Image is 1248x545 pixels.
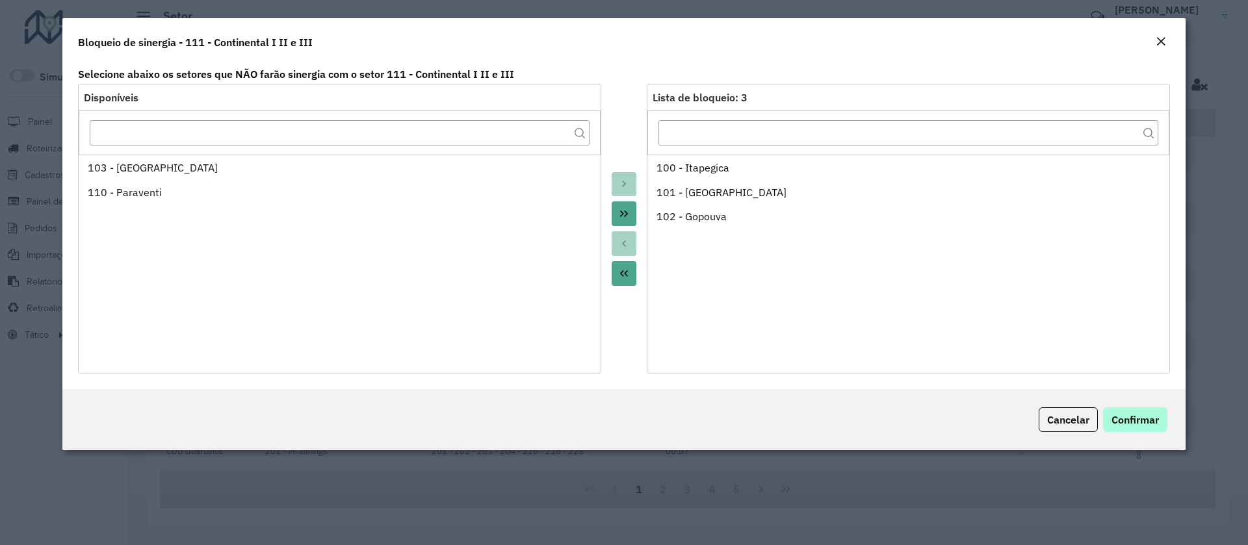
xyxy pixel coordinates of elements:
div: 101 - [GEOGRAPHIC_DATA] [656,184,1161,200]
div: 102 - Gopouva [656,209,1161,224]
div: 103 - [GEOGRAPHIC_DATA] [88,160,592,175]
em: Fechar [1156,36,1166,47]
div: Disponíveis [84,90,595,105]
button: Close [1152,34,1170,51]
h4: Bloqueio de sinergia - 111 - Continental I II e III [78,34,313,50]
span: Cancelar [1047,413,1089,426]
div: 100 - Itapegica [656,160,1161,175]
label: Selecione abaixo os setores que NÃO farão sinergia com o setor 111 - Continental I II e III [70,66,1178,82]
div: Lista de bloqueio: 3 [653,90,1164,105]
button: Confirmar [1103,407,1167,432]
div: 110 - Paraventi [88,184,592,200]
button: Cancelar [1039,407,1098,432]
span: Confirmar [1111,413,1159,426]
button: Move All to Source [612,261,636,286]
button: Move All to Target [612,201,636,226]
